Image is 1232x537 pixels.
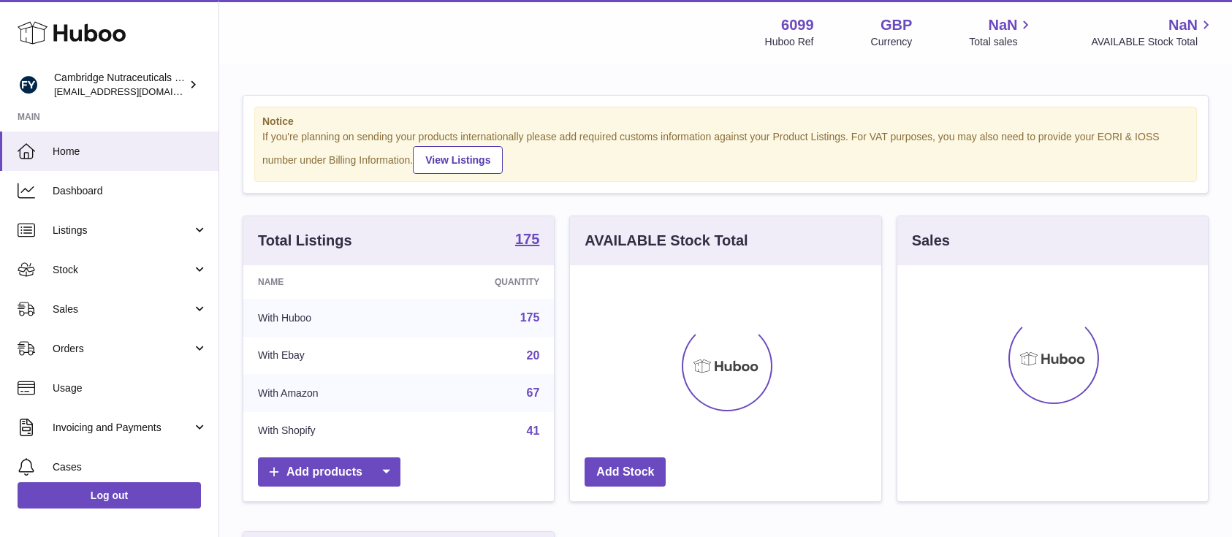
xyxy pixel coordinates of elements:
strong: GBP [881,15,912,35]
img: internalAdmin-6099@internal.huboo.com [18,74,39,96]
td: With Amazon [243,374,414,412]
a: Add products [258,457,400,487]
h3: Sales [912,231,950,251]
th: Quantity [414,265,555,299]
span: Usage [53,381,208,395]
strong: 6099 [781,15,814,35]
span: Total sales [969,35,1034,49]
span: AVAILABLE Stock Total [1091,35,1214,49]
a: 67 [527,386,540,399]
a: 20 [527,349,540,362]
span: Listings [53,224,192,237]
a: Log out [18,482,201,509]
strong: Notice [262,115,1189,129]
span: [EMAIL_ADDRESS][DOMAIN_NAME] [54,85,215,97]
span: NaN [1168,15,1198,35]
div: Currency [871,35,913,49]
h3: AVAILABLE Stock Total [585,231,748,251]
a: Add Stock [585,457,666,487]
h3: Total Listings [258,231,352,251]
div: If you're planning on sending your products internationally please add required customs informati... [262,130,1189,174]
td: With Huboo [243,299,414,337]
strong: 175 [515,232,539,246]
span: Orders [53,342,192,356]
span: Invoicing and Payments [53,421,192,435]
a: View Listings [413,146,503,174]
a: NaN Total sales [969,15,1034,49]
a: NaN AVAILABLE Stock Total [1091,15,1214,49]
th: Name [243,265,414,299]
div: Cambridge Nutraceuticals Ltd [54,71,186,99]
span: Stock [53,263,192,277]
a: 175 [520,311,540,324]
span: Home [53,145,208,159]
a: 41 [527,424,540,437]
a: 175 [515,232,539,249]
span: NaN [988,15,1017,35]
td: With Shopify [243,412,414,450]
div: Huboo Ref [765,35,814,49]
td: With Ebay [243,337,414,375]
span: Dashboard [53,184,208,198]
span: Sales [53,302,192,316]
span: Cases [53,460,208,474]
